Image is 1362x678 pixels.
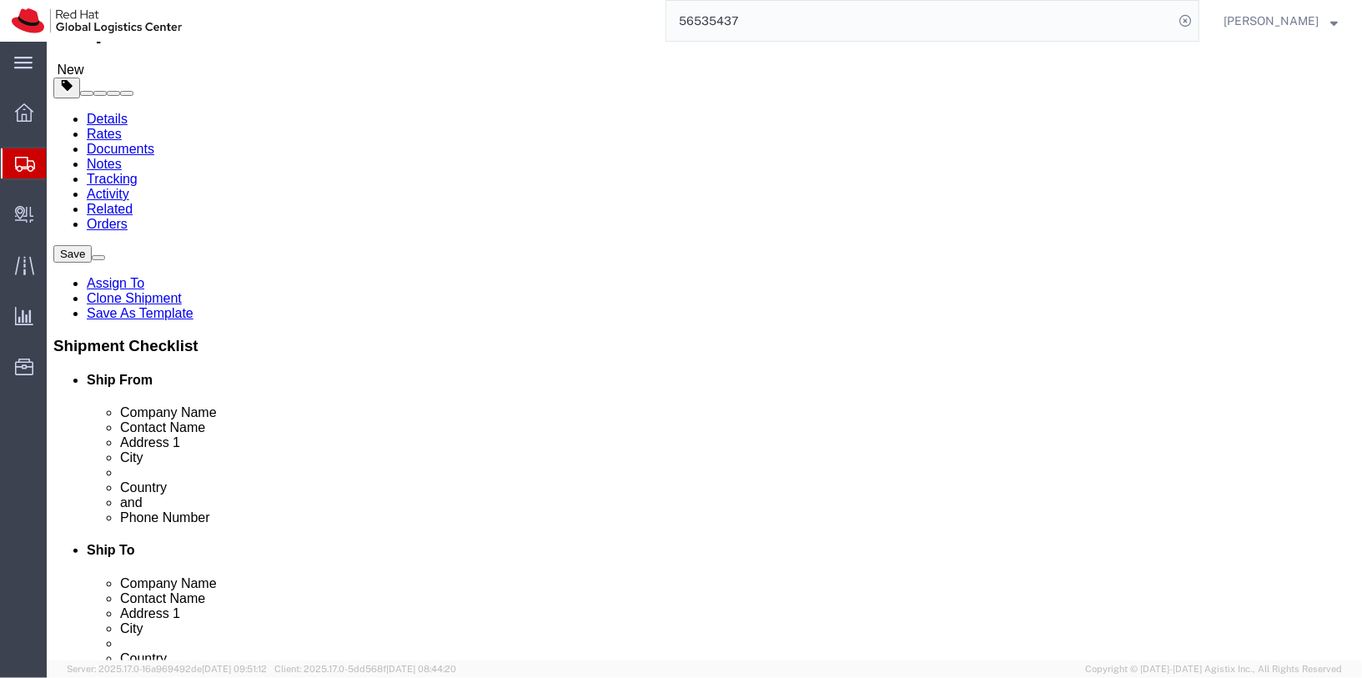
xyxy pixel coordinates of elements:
[1223,11,1339,31] button: [PERSON_NAME]
[274,664,456,674] span: Client: 2025.17.0-5dd568f
[1085,662,1342,676] span: Copyright © [DATE]-[DATE] Agistix Inc., All Rights Reserved
[202,664,267,674] span: [DATE] 09:51:12
[386,664,456,674] span: [DATE] 08:44:20
[1224,12,1319,30] span: Sally Chua
[47,42,1362,660] iframe: FS Legacy Container
[666,1,1174,41] input: Search for shipment number, reference number
[12,8,182,33] img: logo
[67,664,267,674] span: Server: 2025.17.0-16a969492de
